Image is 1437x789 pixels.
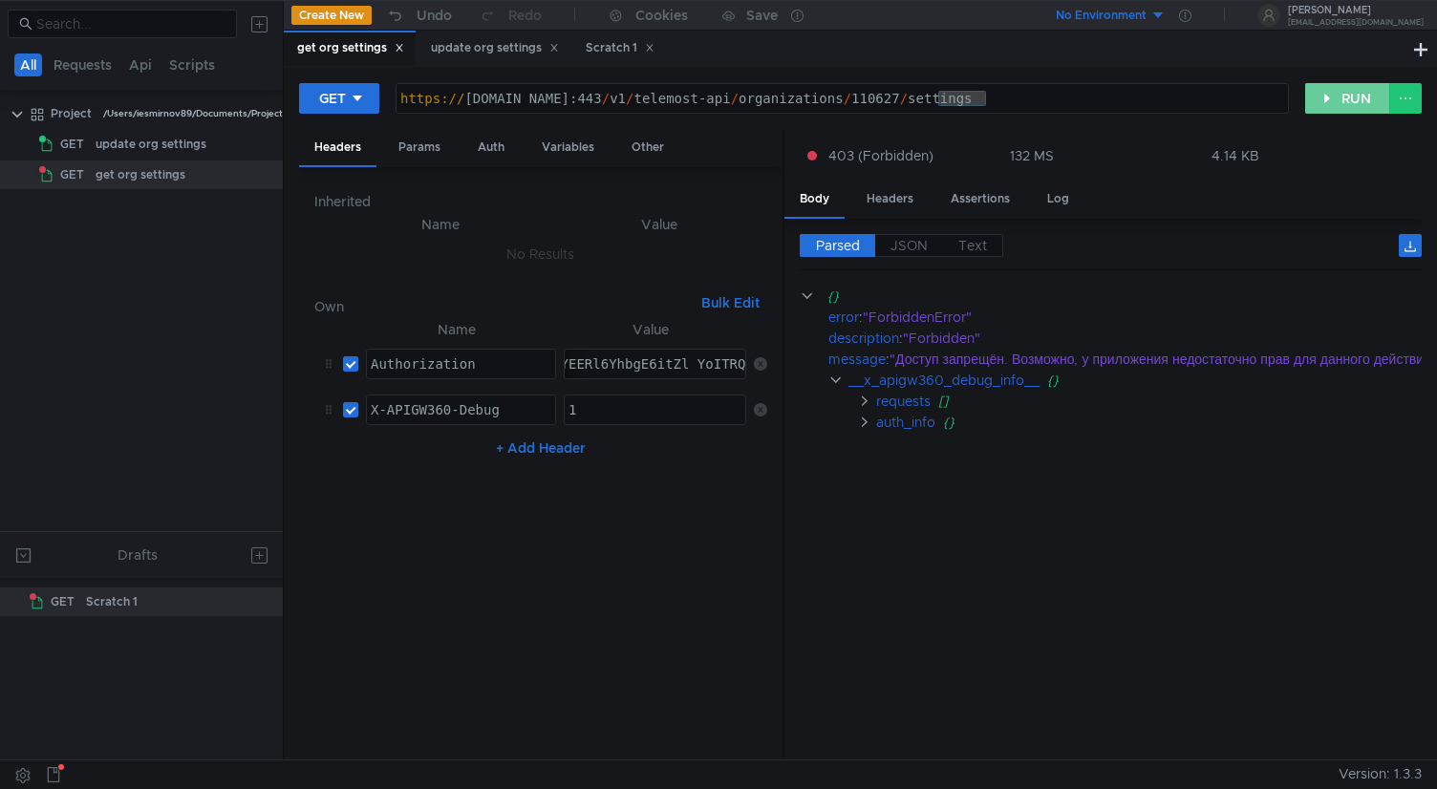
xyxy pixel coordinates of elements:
[828,328,899,349] div: description
[746,9,778,22] div: Save
[784,181,845,219] div: Body
[299,130,376,167] div: Headers
[635,4,688,27] div: Cookies
[60,130,84,159] span: GET
[465,1,555,30] button: Redo
[694,291,767,314] button: Bulk Edit
[319,88,346,109] div: GET
[314,190,767,213] h6: Inherited
[552,213,767,236] th: Value
[299,83,379,114] button: GET
[616,130,679,165] div: Other
[1212,147,1259,164] div: 4.14 KB
[462,130,520,165] div: Auth
[51,587,75,616] span: GET
[383,130,456,165] div: Params
[1032,181,1084,217] div: Log
[330,213,552,236] th: Name
[163,53,221,76] button: Scripts
[86,587,138,616] div: Scratch 1
[506,245,574,263] nz-embed-empty: No Results
[314,295,694,318] h6: Own
[958,237,987,254] span: Text
[1305,83,1390,114] button: RUN
[828,349,886,370] div: message
[36,13,225,34] input: Search...
[586,38,654,58] div: Scratch 1
[890,237,928,254] span: JSON
[291,6,372,25] button: Create New
[935,181,1025,217] div: Assertions
[876,412,935,433] div: auth_info
[1010,147,1054,164] div: 132 MS
[851,181,929,217] div: Headers
[60,160,84,189] span: GET
[118,544,158,566] div: Drafts
[828,145,933,166] span: 403 (Forbidden)
[848,370,1040,391] div: __x_apigw360_debug_info__
[14,53,42,76] button: All
[1288,6,1424,15] div: [PERSON_NAME]
[508,4,542,27] div: Redo
[1288,19,1424,26] div: [EMAIL_ADDRESS][DOMAIN_NAME]
[828,307,859,328] div: error
[556,318,747,341] th: Value
[48,53,118,76] button: Requests
[526,130,610,165] div: Variables
[96,130,206,159] div: update org settings
[488,437,593,459] button: + Add Header
[372,1,465,30] button: Undo
[358,318,556,341] th: Name
[1056,7,1147,25] div: No Environment
[103,99,283,128] div: /Users/iesmirnov89/Documents/Project
[51,99,92,128] div: Project
[96,160,185,189] div: get org settings
[417,4,452,27] div: Undo
[816,237,860,254] span: Parsed
[876,391,931,412] div: requests
[1339,760,1422,788] span: Version: 1.3.3
[123,53,158,76] button: Api
[297,38,404,58] div: get org settings
[431,38,559,58] div: update org settings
